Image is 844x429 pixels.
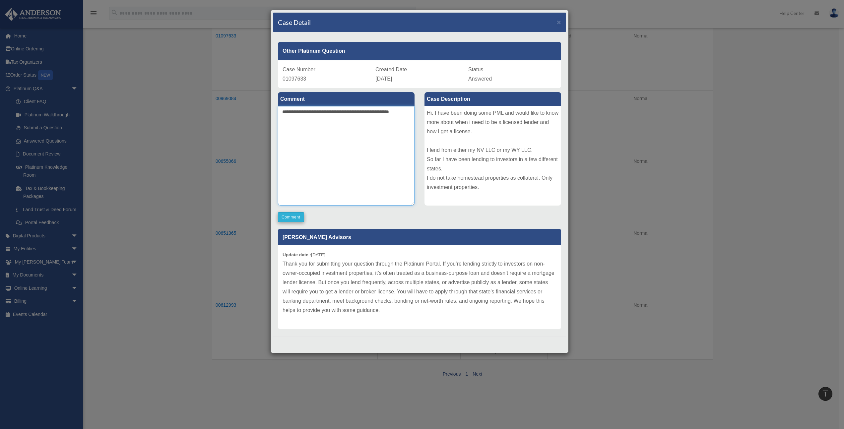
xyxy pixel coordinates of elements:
[283,76,306,82] span: 01097633
[278,229,561,245] p: [PERSON_NAME] Advisors
[557,18,561,26] span: ×
[283,259,556,315] p: Thank you for submitting your question through the Platinum Portal. If you’re lending strictly to...
[283,67,315,72] span: Case Number
[375,67,407,72] span: Created Date
[424,92,561,106] label: Case Description
[278,212,304,222] button: Comment
[283,252,325,257] small: [DATE]
[375,76,392,82] span: [DATE]
[278,18,311,27] h4: Case Detail
[278,92,415,106] label: Comment
[278,42,561,60] div: Other Platinum Question
[283,252,311,257] b: Update date :
[468,67,483,72] span: Status
[424,106,561,206] div: Hi. I have been doing some PML and would like to know more about when i need to be a licensed len...
[557,19,561,26] button: Close
[468,76,492,82] span: Answered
